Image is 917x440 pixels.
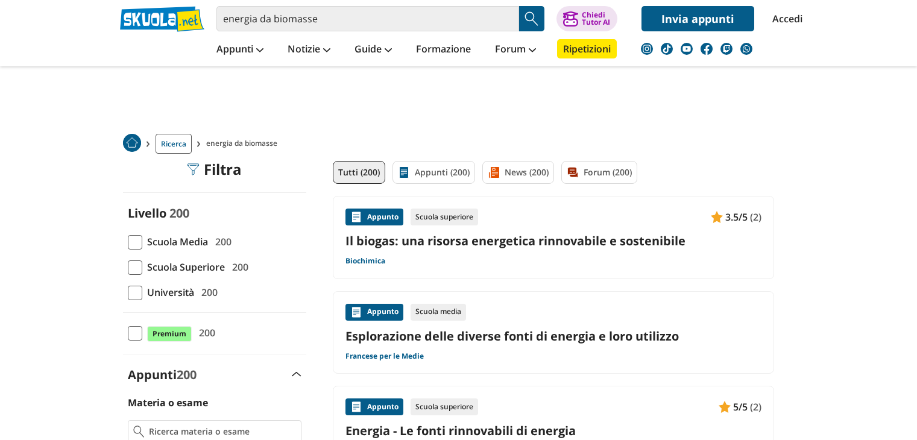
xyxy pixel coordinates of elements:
[345,256,385,266] a: Biochimica
[169,205,189,221] span: 200
[333,161,385,184] a: Tutti (200)
[197,284,218,300] span: 200
[733,399,748,415] span: 5/5
[350,401,362,413] img: Appunti contenuto
[194,325,215,341] span: 200
[149,426,295,438] input: Ricerca materia o esame
[398,166,410,178] img: Appunti filtro contenuto
[523,10,541,28] img: Cerca appunti, riassunti o versioni
[345,233,761,249] a: Il biogas: una risorsa energetica rinnovabile e sostenibile
[187,163,199,175] img: Filtra filtri mobile
[128,396,208,409] label: Materia o esame
[285,39,333,61] a: Notizie
[350,211,362,223] img: Appunti contenuto
[142,234,208,250] span: Scuola Media
[681,43,693,55] img: youtube
[720,43,733,55] img: twitch
[142,259,225,275] span: Scuola Superiore
[641,43,653,55] img: instagram
[567,166,579,178] img: Forum filtro contenuto
[740,43,752,55] img: WhatsApp
[128,205,166,221] label: Livello
[133,426,145,438] img: Ricerca materia o esame
[701,43,713,55] img: facebook
[488,166,500,178] img: News filtro contenuto
[750,209,761,225] span: (2)
[142,284,194,300] span: Università
[492,39,539,61] a: Forum
[345,423,761,439] a: Energia - Le fonti rinnovabili di energia
[345,351,424,361] a: Francese per le Medie
[210,234,232,250] span: 200
[128,366,197,383] label: Appunti
[750,399,761,415] span: (2)
[482,161,554,184] a: News (200)
[411,398,478,415] div: Scuola superiore
[661,43,673,55] img: tiktok
[345,328,761,344] a: Esplorazione delle diverse fonti di energia e loro utilizzo
[413,39,474,61] a: Formazione
[392,161,475,184] a: Appunti (200)
[351,39,395,61] a: Guide
[147,326,192,342] span: Premium
[561,161,637,184] a: Forum (200)
[292,372,301,377] img: Apri e chiudi sezione
[216,6,519,31] input: Cerca appunti, riassunti o versioni
[772,6,798,31] a: Accedi
[556,6,617,31] button: ChiediTutor AI
[557,39,617,58] a: Ripetizioni
[156,134,192,154] a: Ricerca
[582,11,610,26] div: Chiedi Tutor AI
[725,209,748,225] span: 3.5/5
[227,259,248,275] span: 200
[711,211,723,223] img: Appunti contenuto
[411,304,466,321] div: Scuola media
[123,134,141,154] a: Home
[123,134,141,152] img: Home
[519,6,544,31] button: Search Button
[641,6,754,31] a: Invia appunti
[350,306,362,318] img: Appunti contenuto
[345,398,403,415] div: Appunto
[345,304,403,321] div: Appunto
[719,401,731,413] img: Appunti contenuto
[177,366,197,383] span: 200
[411,209,478,225] div: Scuola superiore
[206,134,282,154] span: energia da biomasse
[345,209,403,225] div: Appunto
[187,161,242,178] div: Filtra
[213,39,266,61] a: Appunti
